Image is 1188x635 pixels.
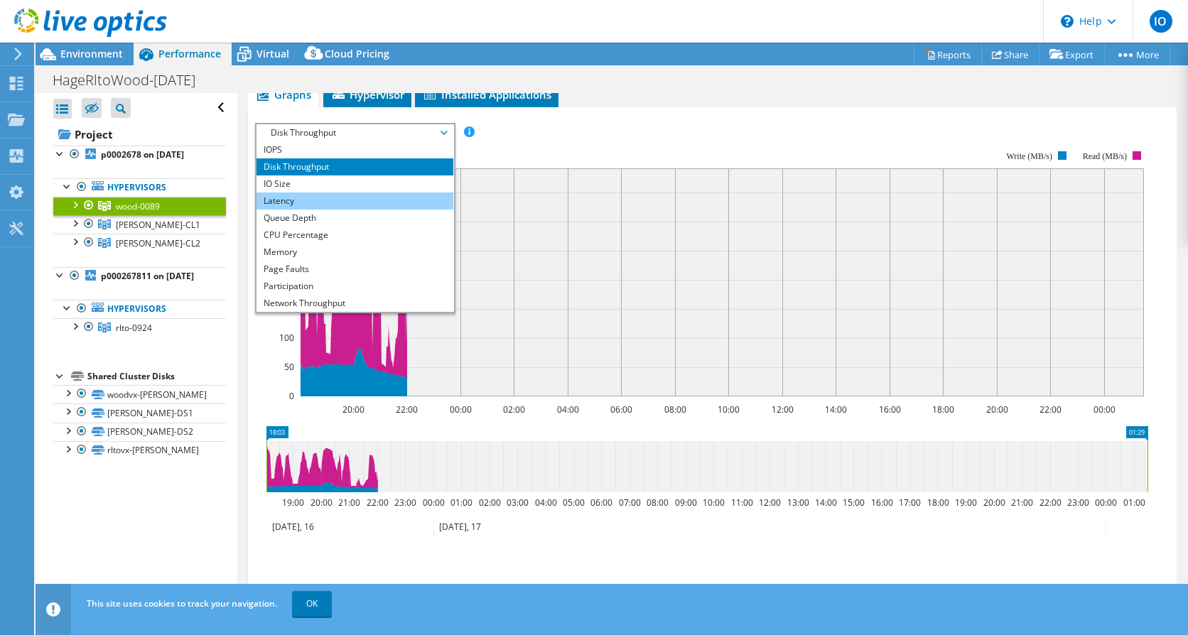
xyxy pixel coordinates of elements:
text: 12:00 [758,496,780,509]
span: Cloud Pricing [325,47,389,60]
b: p000267811 on [DATE] [101,270,194,282]
text: 23:00 [1066,496,1089,509]
a: OK [292,591,332,617]
text: 00:00 [1094,496,1116,509]
text: 10:00 [717,403,739,416]
a: rlto-0924 [53,318,226,337]
a: woodvx-[PERSON_NAME] [53,385,226,403]
a: Hypervisors [53,300,226,318]
text: 08:00 [646,496,668,509]
text: 22:00 [1039,403,1061,416]
li: Disk Throughput [256,158,453,175]
a: [PERSON_NAME]-DS2 [53,423,226,441]
li: Latency [256,192,453,210]
text: 07:00 [618,496,640,509]
text: 14:00 [824,403,846,416]
li: Participation [256,278,453,295]
li: Network Throughput [256,295,453,312]
span: Performance [158,47,221,60]
text: 16:00 [878,403,900,416]
text: 05:00 [562,496,584,509]
text: 06:00 [610,403,632,416]
text: 20:00 [342,403,364,416]
a: p000267811 on [DATE] [53,267,226,286]
li: IO Size [256,175,453,192]
a: Export [1039,43,1105,65]
a: [PERSON_NAME]-DS1 [53,403,226,422]
a: Hypervisors [53,178,226,197]
div: Shared Cluster Disks [87,368,226,385]
a: Share [981,43,1039,65]
text: 22:00 [395,403,417,416]
text: 0 [289,390,294,402]
a: rltovx-[PERSON_NAME] [53,441,226,460]
text: 20:00 [310,496,332,509]
text: 11:00 [730,496,752,509]
span: Disk Throughput [264,124,446,141]
text: 18:00 [927,496,949,509]
text: 01:00 [450,496,472,509]
span: rlto-0924 [116,322,152,334]
text: 19:00 [281,496,303,509]
span: [PERSON_NAME]-CL2 [116,237,200,249]
text: Write (MB/s) [1006,151,1052,161]
li: CPU Percentage [256,227,453,244]
text: 21:00 [1010,496,1032,509]
text: 12:00 [771,403,793,416]
a: wood-0089 [53,197,226,215]
span: Installed Applications [422,87,551,102]
a: p0002678 on [DATE] [53,146,226,164]
text: 02:00 [502,403,524,416]
svg: \n [1061,15,1074,28]
span: IO [1150,10,1172,33]
text: 17:00 [898,496,920,509]
span: wood-0089 [116,200,160,212]
li: Page Faults [256,261,453,278]
span: Hypervisor [330,87,404,102]
text: 09:00 [674,496,696,509]
a: HAGE-CL1 [53,215,226,234]
text: 22:00 [366,496,388,509]
b: p0002678 on [DATE] [101,148,184,161]
text: 18:00 [931,403,954,416]
text: 00:00 [1093,403,1115,416]
text: 01:00 [1123,496,1145,509]
text: 19:00 [954,496,976,509]
span: Environment [60,47,123,60]
li: Queue Depth [256,210,453,227]
text: 100 [279,332,294,344]
span: [PERSON_NAME]-CL1 [116,219,200,231]
text: 00:00 [449,403,471,416]
text: 50 [284,361,294,373]
a: HAGE-CL2 [53,234,226,252]
text: 15:00 [842,496,864,509]
text: 04:00 [556,403,578,416]
li: IOPS [256,141,453,158]
text: 10:00 [702,496,724,509]
text: 08:00 [664,403,686,416]
text: 22:00 [1039,496,1061,509]
text: 16:00 [870,496,892,509]
text: 04:00 [534,496,556,509]
text: 20:00 [985,403,1008,416]
a: Reports [914,43,982,65]
li: Memory [256,244,453,261]
span: Graphs [255,87,311,102]
span: This site uses cookies to track your navigation. [87,597,277,609]
text: 21:00 [337,496,360,509]
text: 00:00 [422,496,444,509]
text: 02:00 [478,496,500,509]
text: 20:00 [983,496,1005,509]
text: 14:00 [814,496,836,509]
a: More [1104,43,1170,65]
span: Virtual [256,47,289,60]
text: Read (MB/s) [1083,151,1127,161]
text: 13:00 [787,496,809,509]
text: 06:00 [590,496,612,509]
text: 23:00 [394,496,416,509]
h1: HageRltoWood-[DATE] [46,72,217,88]
text: 03:00 [506,496,528,509]
a: Project [53,123,226,146]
